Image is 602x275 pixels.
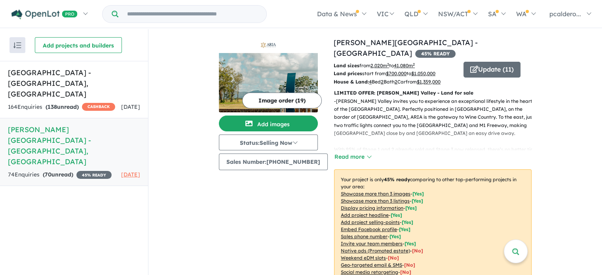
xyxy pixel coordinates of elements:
[219,135,318,150] button: Status:Selling Now
[391,212,402,218] span: [ Yes ]
[76,171,112,179] span: 45 % READY
[11,9,78,19] img: Openlot PRO Logo White
[334,38,478,58] a: [PERSON_NAME][GEOGRAPHIC_DATA] - [GEOGRAPHIC_DATA]
[341,262,402,268] u: Geo-targeted email & SMS
[341,219,400,225] u: Add project selling-points
[242,93,322,108] button: Image order (19)
[334,152,371,161] button: Read more
[8,170,112,180] div: 74 Enquir ies
[341,198,410,204] u: Showcase more than 3 listings
[35,37,122,53] button: Add projects and builders
[370,63,389,68] u: 2,020 m
[341,212,389,218] u: Add project headline
[341,205,403,211] u: Display pricing information
[219,53,318,112] img: ARIA Hunter Valley Estate - Rothbury
[334,97,538,178] p: - [PERSON_NAME] Valley invites you to experience an exceptional lifestyle in the heart of the [GE...
[47,103,57,110] span: 138
[13,42,21,48] img: sort.svg
[404,241,416,247] span: [ Yes ]
[406,70,435,76] span: to
[341,226,397,232] u: Embed Facebook profile
[334,70,458,78] p: start from
[411,70,435,76] u: $ 1,050,000
[341,248,410,254] u: Native ads (Promoted estate)
[222,40,315,50] img: ARIA Hunter Valley Estate - Rothbury Logo
[219,116,318,131] button: Add images
[341,255,386,261] u: Weekend eDM slots
[334,70,362,76] b: Land prices
[45,171,51,178] span: 70
[388,255,399,261] span: [No]
[404,262,415,268] span: [No]
[341,191,410,197] u: Showcase more than 3 images
[121,103,140,110] span: [DATE]
[387,62,389,66] sup: 2
[341,241,403,247] u: Invite your team members
[82,103,115,111] span: CASHBACK
[384,176,410,182] b: 45 % ready
[399,226,410,232] span: [ Yes ]
[405,205,417,211] span: [ Yes ]
[46,103,79,110] strong: ( unread)
[341,269,398,275] u: Social media retargeting
[121,171,140,178] span: [DATE]
[413,62,415,66] sup: 2
[43,171,73,178] strong: ( unread)
[381,79,384,85] u: 2
[8,67,140,99] h5: [GEOGRAPHIC_DATA] - [GEOGRAPHIC_DATA] , [GEOGRAPHIC_DATA]
[8,124,140,167] h5: [PERSON_NAME][GEOGRAPHIC_DATA] - [GEOGRAPHIC_DATA] , [GEOGRAPHIC_DATA]
[412,198,423,204] span: [ Yes ]
[334,78,458,86] p: Bed Bath Car from
[417,79,441,85] u: $ 1,359,000
[120,6,265,23] input: Try estate name, suburb, builder or developer
[334,79,369,85] b: House & Land:
[341,233,387,239] u: Sales phone number
[412,191,424,197] span: [ Yes ]
[415,50,456,58] span: 45 % READY
[549,10,581,18] span: pcaldero...
[334,62,458,70] p: from
[402,219,413,225] span: [ Yes ]
[389,63,415,68] span: to
[219,37,318,112] a: ARIA Hunter Valley Estate - Rothbury LogoARIA Hunter Valley Estate - Rothbury
[395,79,397,85] u: 2
[8,102,115,112] div: 164 Enquir ies
[463,62,520,78] button: Update (11)
[369,79,372,85] u: 4
[386,70,406,76] u: $ 700,000
[412,248,423,254] span: [No]
[400,269,411,275] span: [No]
[219,154,328,170] button: Sales Number:[PHONE_NUMBER]
[394,63,415,68] u: 41,080 m
[389,233,401,239] span: [ Yes ]
[334,89,532,97] p: LIMITED OFFER: [PERSON_NAME] Valley - Land for sale
[334,63,359,68] b: Land sizes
